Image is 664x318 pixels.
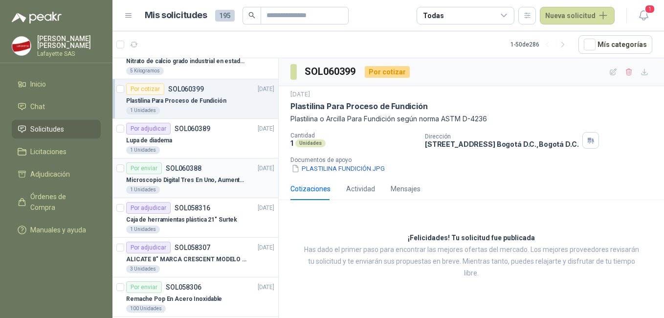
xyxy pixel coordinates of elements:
div: Mensajes [391,183,421,194]
p: Remache Pop En Acero Inoxidable [126,295,222,304]
div: Por cotizar [365,66,410,78]
div: 1 Unidades [126,186,160,194]
p: Lafayette SAS [37,51,101,57]
p: Plastilina o Arcilla Para Fundición según norma ASTM D-4236 [290,114,652,124]
p: Lupa de diadema [126,136,172,145]
p: Plastilina Para Proceso de Fundición [290,101,428,112]
p: Nitrato de calcio grado industrial en estado solido [126,57,248,66]
p: Plastilina Para Proceso de Fundición [126,96,226,106]
span: search [248,12,255,19]
a: Por enviarSOL060388[DATE] Microscopio Digital Tres En Uno, Aumento De 1000x1 Unidades [112,159,278,198]
div: Por adjudicar [126,123,171,135]
a: Licitaciones [12,142,101,161]
div: 1 - 50 de 286 [510,37,571,52]
img: Company Logo [12,37,31,55]
p: SOL060399 [168,86,204,92]
span: Licitaciones [30,146,66,157]
p: [STREET_ADDRESS] Bogotá D.C. , Bogotá D.C. [425,140,578,148]
div: 3 Unidades [126,265,160,273]
div: Cotizaciones [290,183,331,194]
a: Por adjudicarSOL058307[DATE] ALICATE 8" MARCA CRESCENT MODELO 38008tv3 Unidades [112,238,278,277]
a: Inicio [12,75,101,93]
p: 1 [290,139,293,147]
div: 1 Unidades [126,146,160,154]
a: Manuales y ayuda [12,221,101,239]
button: Nueva solicitud [540,7,615,24]
span: Adjudicación [30,169,70,180]
p: Documentos de apoyo [290,157,660,163]
div: Todas [423,10,443,21]
span: 1 [644,4,655,14]
p: [PERSON_NAME] [PERSON_NAME] [37,35,101,49]
p: [DATE] [258,243,274,252]
p: [DATE] [258,164,274,173]
p: [DATE] [258,85,274,94]
h3: SOL060399 [305,64,357,79]
div: 1 Unidades [126,226,160,233]
p: ALICATE 8" MARCA CRESCENT MODELO 38008tv [126,255,248,264]
span: Manuales y ayuda [30,225,86,235]
p: Cantidad [290,132,417,139]
div: Por enviar [126,281,162,293]
a: Por adjudicarSOL060389[DATE] Lupa de diadema1 Unidades [112,119,278,159]
div: Actividad [346,183,375,194]
div: Por adjudicar [126,202,171,214]
p: [DATE] [258,124,274,134]
p: Dirección [425,133,578,140]
div: 5 Kilogramos [126,67,164,75]
a: Solicitudes [12,120,101,138]
button: PLASTILINA FUNDICIÓN.JPG [290,163,386,174]
p: SOL060388 [166,165,201,172]
p: Microscopio Digital Tres En Uno, Aumento De 1000x [126,176,248,185]
h1: Mis solicitudes [145,8,207,23]
span: Órdenes de Compra [30,191,91,213]
p: SOL058316 [175,204,210,211]
div: 1 Unidades [126,107,160,114]
button: 1 [635,7,652,24]
p: [DATE] [258,204,274,213]
p: [DATE] [258,283,274,292]
p: SOL058306 [166,284,201,291]
a: Por cotizarSOL060399[DATE] Plastilina Para Proceso de Fundición1 Unidades [112,79,278,119]
div: 100 Unidades [126,305,166,313]
p: SOL060389 [175,125,210,132]
a: Chat [12,97,101,116]
a: Por enviarSOL058306[DATE] Remache Pop En Acero Inoxidable100 Unidades [112,277,278,317]
span: Solicitudes [30,124,64,135]
div: Por cotizar [126,83,164,95]
div: Unidades [295,139,326,147]
span: 195 [215,10,235,22]
a: Adjudicación [12,165,101,183]
span: Inicio [30,79,46,90]
div: Por enviar [126,162,162,174]
a: Por adjudicarSOL058316[DATE] Caja de herramientas plástica 21" Surtek1 Unidades [112,198,278,238]
div: Por adjudicar [126,242,171,253]
button: Mís categorías [578,35,652,54]
span: Chat [30,101,45,112]
p: Has dado el primer paso para encontrar las mejores ofertas del mercado. Los mejores proveedores r... [303,244,640,279]
a: Por cotizarSOL060605[DATE] Nitrato de calcio grado industrial en estado solido5 Kilogramos [112,40,278,79]
p: [DATE] [290,90,310,99]
p: SOL058307 [175,244,210,251]
img: Logo peakr [12,12,62,23]
h3: ¡Felicidades! Tu solicitud fue publicada [408,232,535,244]
p: Caja de herramientas plástica 21" Surtek [126,215,237,225]
a: Órdenes de Compra [12,187,101,217]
